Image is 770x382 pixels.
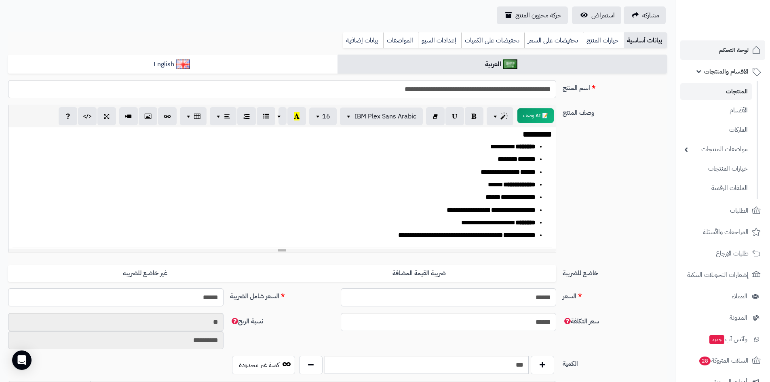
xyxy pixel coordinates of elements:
[680,179,752,197] a: الملفات الرقمية
[354,112,416,121] span: IBM Plex Sans Arabic
[559,265,670,278] label: خاضع للضريبة
[418,32,461,49] a: إعدادات السيو
[703,226,749,238] span: المراجعات والأسئلة
[515,11,561,20] span: حركة مخزون المنتج
[642,11,659,20] span: مشاركه
[680,40,765,60] a: لوحة التحكم
[698,355,749,366] span: السلات المتروكة
[680,201,765,220] a: الطلبات
[8,55,338,74] a: English
[680,265,765,285] a: إشعارات التحويلات البنكية
[322,112,330,121] span: 16
[340,108,423,125] button: IBM Plex Sans Arabic
[719,44,749,56] span: لوحة التحكم
[503,59,517,69] img: العربية
[680,222,765,242] a: المراجعات والأسئلة
[709,335,724,344] span: جديد
[461,32,524,49] a: تخفيضات على الكميات
[338,55,667,74] a: العربية
[12,350,32,370] div: Open Intercom Messenger
[282,265,556,282] label: ضريبة القيمة المضافة
[680,329,765,349] a: وآتس آبجديد
[699,357,711,365] span: 28
[524,32,583,49] a: تخفيضات على السعر
[591,11,615,20] span: استعراض
[680,351,765,370] a: السلات المتروكة28
[680,308,765,327] a: المدونة
[176,59,190,69] img: English
[230,317,263,326] span: نسبة الربح
[680,287,765,306] a: العملاء
[563,317,599,326] span: سعر التكلفة
[716,248,749,259] span: طلبات الإرجاع
[559,80,670,93] label: اسم المنتج
[227,288,338,301] label: السعر شامل الضريبة
[559,356,670,369] label: الكمية
[704,66,749,77] span: الأقسام والمنتجات
[709,333,747,345] span: وآتس آب
[343,32,383,49] a: بيانات إضافية
[680,141,752,158] a: مواصفات المنتجات
[624,6,666,24] a: مشاركه
[572,6,621,24] a: استعراض
[383,32,418,49] a: المواصفات
[680,102,752,119] a: الأقسام
[583,32,624,49] a: خيارات المنتج
[680,121,752,139] a: الماركات
[497,6,568,24] a: حركة مخزون المنتج
[8,265,282,282] label: غير خاضع للضريبه
[559,105,670,118] label: وصف المنتج
[680,160,752,177] a: خيارات المنتجات
[680,83,752,100] a: المنتجات
[687,269,749,281] span: إشعارات التحويلات البنكية
[730,312,747,323] span: المدونة
[680,244,765,263] a: طلبات الإرجاع
[559,288,670,301] label: السعر
[732,291,747,302] span: العملاء
[730,205,749,216] span: الطلبات
[624,32,667,49] a: بيانات أساسية
[309,108,337,125] button: 16
[517,108,554,123] button: 📝 AI وصف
